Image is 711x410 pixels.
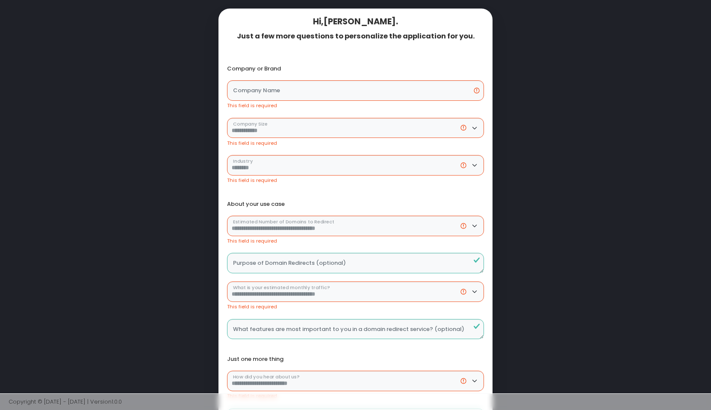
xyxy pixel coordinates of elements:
div: About your use case [227,201,484,208]
span: Copyright © [DATE] - [DATE] | Version 1.0.0 [9,398,122,406]
div: This field is required [227,237,484,245]
div: Just a few more questions to personalize the application for you. [227,32,484,41]
div: This field is required [227,177,484,184]
div: This field is required [227,392,484,400]
div: This field is required [227,303,484,310]
div: This field is required [227,140,484,147]
div: Hi, [PERSON_NAME] . [227,17,484,26]
div: Just one more thing [227,356,484,363]
div: This field is required [227,102,484,109]
div: Company or Brand [227,65,484,72]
